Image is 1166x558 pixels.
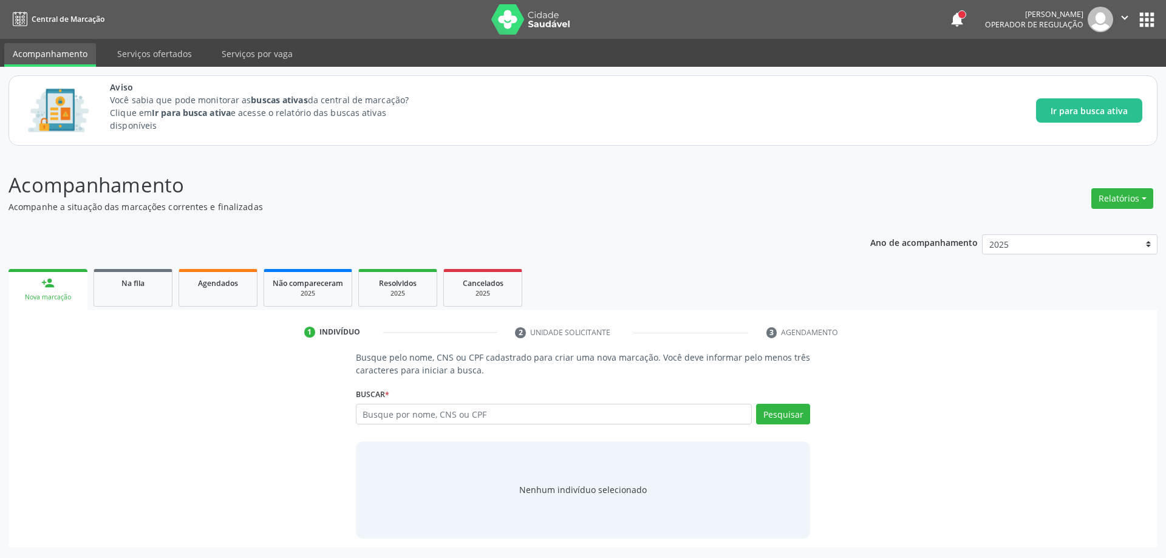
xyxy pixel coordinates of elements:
div: [PERSON_NAME] [985,9,1083,19]
span: Não compareceram [273,278,343,288]
p: Acompanhe a situação das marcações correntes e finalizadas [9,200,813,213]
div: 2025 [273,289,343,298]
a: Central de Marcação [9,9,104,29]
span: Ir para busca ativa [1051,104,1128,117]
a: Serviços por vaga [213,43,301,64]
div: person_add [41,276,55,290]
strong: Ir para busca ativa [152,107,231,118]
span: Operador de regulação [985,19,1083,30]
span: Na fila [121,278,145,288]
button: apps [1136,9,1157,30]
a: Acompanhamento [4,43,96,67]
img: img [1088,7,1113,32]
span: Central de Marcação [32,14,104,24]
p: Você sabia que pode monitorar as da central de marcação? Clique em e acesse o relatório das busca... [110,94,431,132]
p: Ano de acompanhamento [870,234,978,250]
p: Busque pelo nome, CNS ou CPF cadastrado para criar uma nova marcação. Você deve informar pelo men... [356,351,811,376]
button: Pesquisar [756,404,810,424]
a: Serviços ofertados [109,43,200,64]
div: 2025 [367,289,428,298]
i:  [1118,11,1131,24]
div: Nova marcação [17,293,79,302]
input: Busque por nome, CNS ou CPF [356,404,752,424]
strong: buscas ativas [251,94,307,106]
p: Acompanhamento [9,170,813,200]
button: Ir para busca ativa [1036,98,1142,123]
span: Agendados [198,278,238,288]
button: notifications [949,11,966,28]
span: Cancelados [463,278,503,288]
label: Buscar [356,385,389,404]
img: Imagem de CalloutCard [24,83,93,138]
span: Resolvidos [379,278,417,288]
div: 2025 [452,289,513,298]
button: Relatórios [1091,188,1153,209]
div: Indivíduo [319,327,360,338]
div: 1 [304,327,315,338]
button:  [1113,7,1136,32]
div: Nenhum indivíduo selecionado [519,483,647,496]
span: Aviso [110,81,431,94]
